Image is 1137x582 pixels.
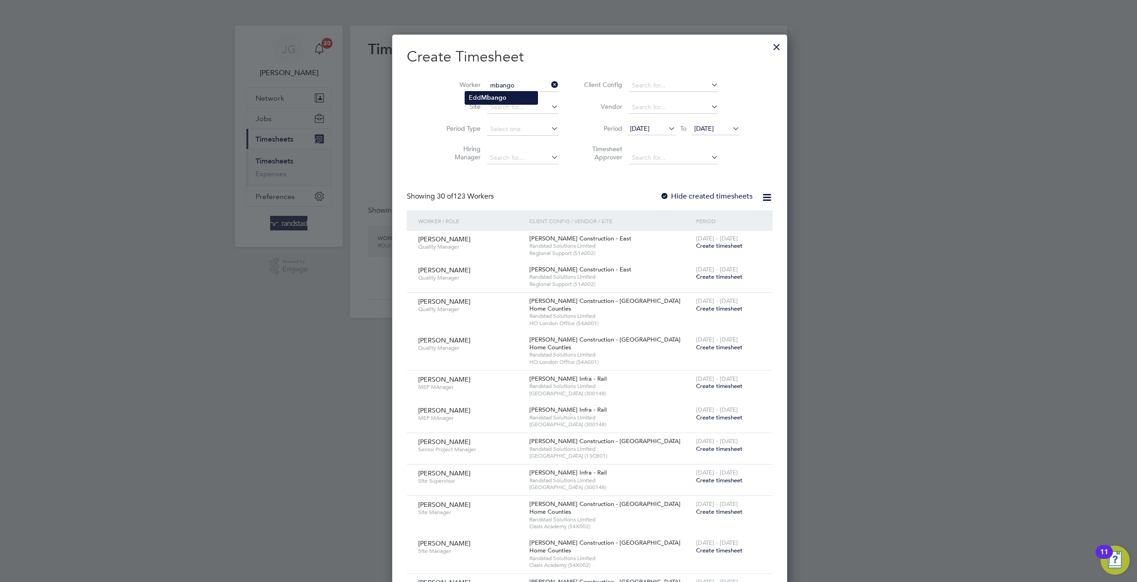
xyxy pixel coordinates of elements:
[529,383,691,390] span: Randstad Solutions Limited
[696,546,743,554] span: Create timesheet
[529,469,607,476] span: [PERSON_NAME] Infra - Rail
[529,539,681,554] span: [PERSON_NAME] Construction - [GEOGRAPHIC_DATA] Home Counties
[581,102,622,111] label: Vendor
[529,562,691,569] span: Oasis Academy (54X002)
[418,266,471,274] span: [PERSON_NAME]
[1100,552,1108,564] div: 11
[487,79,558,92] input: Search for...
[529,414,691,421] span: Randstad Solutions Limited
[529,235,631,242] span: [PERSON_NAME] Construction - East
[481,94,507,102] b: Mbango
[440,81,481,89] label: Worker
[529,484,691,491] span: [GEOGRAPHIC_DATA] (300148)
[696,445,743,453] span: Create timesheet
[418,274,522,281] span: Quality Manager
[418,547,522,555] span: Site Manager
[529,242,691,250] span: Randstad Solutions Limited
[529,406,607,414] span: [PERSON_NAME] Infra - Rail
[696,265,738,273] span: [DATE] - [DATE]
[581,124,622,133] label: Period
[529,452,691,459] span: [GEOGRAPHIC_DATA] (13CB01)
[696,297,738,305] span: [DATE] - [DATE]
[696,437,738,445] span: [DATE] - [DATE]
[629,79,718,92] input: Search for...
[581,81,622,89] label: Client Config
[696,539,738,546] span: [DATE] - [DATE]
[529,477,691,484] span: Randstad Solutions Limited
[696,343,743,351] span: Create timesheet
[696,375,738,383] span: [DATE] - [DATE]
[418,414,522,422] span: MEP MAnager
[677,123,689,134] span: To
[440,124,481,133] label: Period Type
[696,242,743,250] span: Create timesheet
[527,210,694,231] div: Client Config / Vendor / Site
[437,192,453,201] span: 30 of
[418,375,471,383] span: [PERSON_NAME]
[465,92,538,104] li: Edd
[694,124,714,133] span: [DATE]
[529,500,681,516] span: [PERSON_NAME] Construction - [GEOGRAPHIC_DATA] Home Counties
[440,145,481,161] label: Hiring Manager
[440,102,481,111] label: Site
[418,243,522,250] span: Quality Manager
[696,500,738,508] span: [DATE] - [DATE]
[407,47,773,66] h2: Create Timesheet
[529,523,691,530] span: Oasis Academy (54X002)
[416,210,527,231] div: Worker / Role
[529,390,691,397] span: [GEOGRAPHIC_DATA] (300148)
[696,508,743,516] span: Create timesheet
[1101,546,1130,575] button: Open Resource Center, 11 new notifications
[660,192,753,201] label: Hide created timesheets
[487,123,558,136] input: Select one
[487,101,558,114] input: Search for...
[529,273,691,281] span: Randstad Solutions Limited
[418,446,522,453] span: Senior Project Manager
[696,382,743,390] span: Create timesheet
[418,469,471,477] span: [PERSON_NAME]
[529,516,691,523] span: Randstad Solutions Limited
[696,336,738,343] span: [DATE] - [DATE]
[629,101,718,114] input: Search for...
[529,351,691,358] span: Randstad Solutions Limited
[529,281,691,288] span: Regional Support (51A002)
[529,312,691,320] span: Randstad Solutions Limited
[418,306,522,313] span: Quality Manager
[529,437,681,445] span: [PERSON_NAME] Construction - [GEOGRAPHIC_DATA]
[418,500,471,509] span: [PERSON_NAME]
[529,336,681,351] span: [PERSON_NAME] Construction - [GEOGRAPHIC_DATA] Home Counties
[529,250,691,257] span: Regional Support (51A002)
[487,152,558,164] input: Search for...
[407,192,496,201] div: Showing
[418,235,471,243] span: [PERSON_NAME]
[694,210,763,231] div: Period
[696,476,743,484] span: Create timesheet
[418,509,522,516] span: Site Manager
[418,539,471,547] span: [PERSON_NAME]
[696,273,743,281] span: Create timesheet
[581,145,622,161] label: Timesheet Approver
[529,375,607,383] span: [PERSON_NAME] Infra - Rail
[418,336,471,344] span: [PERSON_NAME]
[529,320,691,327] span: HO London Office (54A001)
[529,358,691,366] span: HO London Office (54A001)
[529,445,691,453] span: Randstad Solutions Limited
[529,265,631,273] span: [PERSON_NAME] Construction - East
[529,297,681,312] span: [PERSON_NAME] Construction - [GEOGRAPHIC_DATA] Home Counties
[418,383,522,391] span: MEP MAnager
[418,477,522,485] span: Site Supervisor
[529,421,691,428] span: [GEOGRAPHIC_DATA] (300148)
[418,344,522,352] span: Quality Manager
[437,192,494,201] span: 123 Workers
[696,414,743,421] span: Create timesheet
[529,555,691,562] span: Randstad Solutions Limited
[630,124,650,133] span: [DATE]
[696,305,743,312] span: Create timesheet
[418,438,471,446] span: [PERSON_NAME]
[418,297,471,306] span: [PERSON_NAME]
[696,406,738,414] span: [DATE] - [DATE]
[418,406,471,414] span: [PERSON_NAME]
[629,152,718,164] input: Search for...
[696,469,738,476] span: [DATE] - [DATE]
[696,235,738,242] span: [DATE] - [DATE]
